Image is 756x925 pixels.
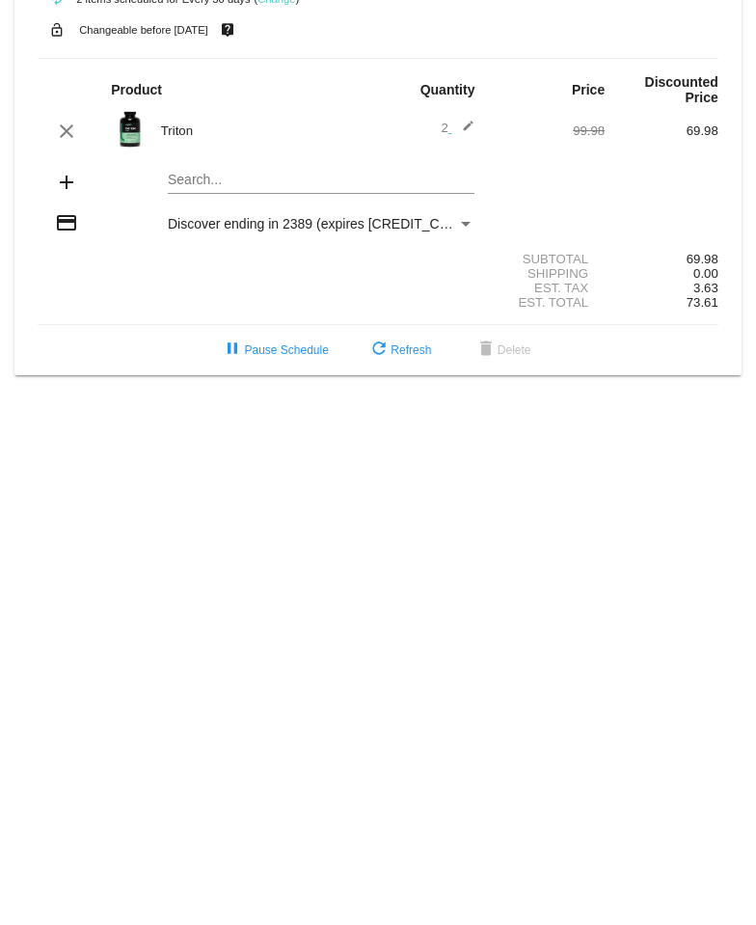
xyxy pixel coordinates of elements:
[168,216,475,231] mat-select: Payment Method
[605,123,718,138] div: 69.98
[687,295,718,310] span: 73.61
[474,343,531,357] span: Delete
[216,17,239,42] mat-icon: live_help
[367,343,431,357] span: Refresh
[693,281,718,295] span: 3.63
[492,295,606,310] div: Est. Total
[111,82,162,97] strong: Product
[474,339,498,362] mat-icon: delete
[492,281,606,295] div: Est. Tax
[221,339,244,362] mat-icon: pause
[151,123,378,138] div: Triton
[605,252,718,266] div: 69.98
[693,266,718,281] span: 0.00
[492,266,606,281] div: Shipping
[492,252,606,266] div: Subtotal
[168,173,475,188] input: Search...
[168,216,518,231] span: Discover ending in 2389 (expires [CREDIT_CARD_DATA])
[221,343,328,357] span: Pause Schedule
[45,17,68,42] mat-icon: lock_open
[111,110,149,149] img: Image-1-Carousel-Triton-Transp.png
[645,74,718,105] strong: Discounted Price
[79,24,208,36] small: Changeable before [DATE]
[55,171,78,194] mat-icon: add
[55,120,78,143] mat-icon: clear
[572,82,605,97] strong: Price
[367,339,391,362] mat-icon: refresh
[55,211,78,234] mat-icon: credit_card
[492,123,606,138] div: 99.98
